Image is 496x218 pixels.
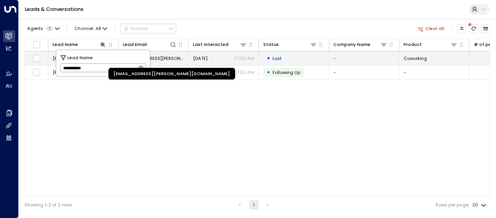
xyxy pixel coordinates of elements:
div: Actions [123,26,148,31]
span: kristof.vanbeveren@zenithcap.co.uk [123,55,184,62]
span: 1 [46,26,53,31]
p: 07:56 AM [234,69,254,76]
div: 20 [472,200,488,210]
span: Toggle select row [33,69,41,76]
div: Last Interacted [193,41,247,48]
button: Archived Leads [481,24,490,33]
div: Lead Name [53,41,106,48]
button: Customize [457,24,466,33]
span: Lead Name [67,54,93,61]
div: Showing 1-2 of 2 rows [25,202,72,208]
div: • [267,67,270,77]
a: Leads & Conversations [25,6,83,12]
td: - [329,51,399,65]
td: - [399,66,469,79]
div: Product [404,41,457,48]
label: Rows per page: [436,202,469,208]
button: Actions [120,24,176,33]
div: Lead Email [123,41,147,48]
button: Clear all [415,24,447,33]
span: Aug 20, 2025 [193,55,207,62]
span: Agents [27,26,43,31]
div: Lead Name [53,41,78,48]
span: Channel: [72,24,110,33]
div: [EMAIL_ADDRESS][PERSON_NAME][DOMAIN_NAME] [108,68,235,80]
div: Status [263,41,317,48]
div: Lead Email [123,41,177,48]
div: Status [263,41,279,48]
div: Button group with a nested menu [120,24,176,33]
nav: pagination navigation [235,200,273,209]
span: Coworking [404,55,427,62]
p: 07:59 AM [234,55,254,62]
span: Kristof Van [53,69,89,76]
button: Agents1 [25,24,62,33]
div: Company Name [333,41,387,48]
span: Lost [273,55,282,62]
button: Channel:All [72,24,110,33]
span: Toggle select all [33,41,41,49]
div: Last Interacted [193,41,229,48]
div: Product [404,41,422,48]
td: - [329,66,399,79]
span: Following Up [273,69,300,76]
div: Company Name [333,41,370,48]
span: All [96,26,101,31]
div: • [267,53,270,63]
span: Kristof Van [53,55,89,62]
button: page 1 [249,200,259,209]
span: Toggle select row [33,54,41,62]
span: There are new threads available. Refresh the grid to view the latest updates. [469,24,478,33]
